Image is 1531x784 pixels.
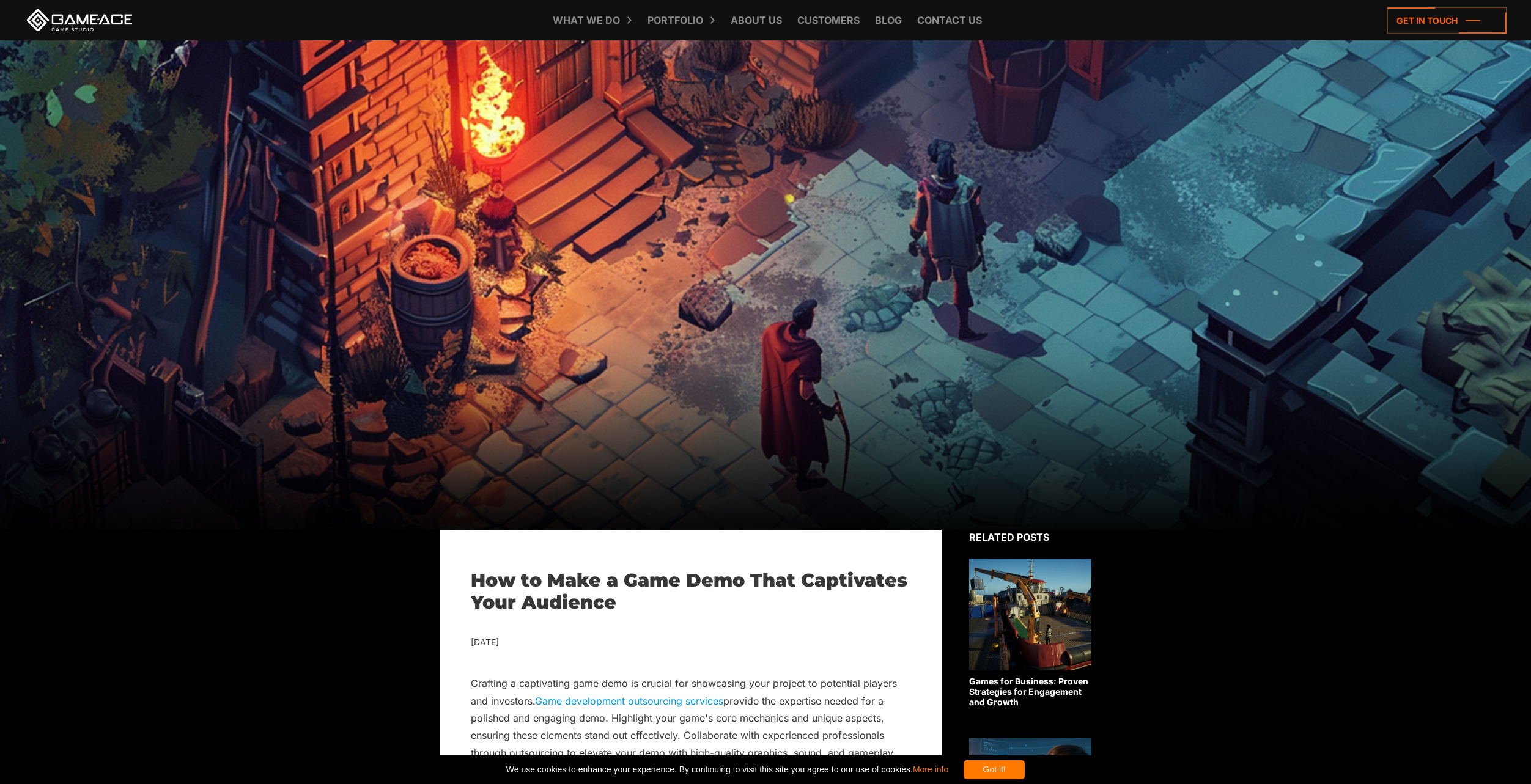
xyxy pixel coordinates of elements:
[535,695,723,707] a: Game development outsourcing services
[506,760,948,779] span: We use cookies to enhance your experience. By continuing to visit this site you agree to our use ...
[471,675,911,761] p: Crafting a captivating game demo is crucial for showcasing your project to potential players and ...
[471,635,911,650] div: [DATE]
[964,760,1025,779] div: Got it!
[969,530,1091,544] div: Related posts
[969,559,1091,707] a: Games for Business: Proven Strategies for Engagement and Growth
[969,559,1091,670] img: Related
[1387,7,1507,34] a: Get in touch
[471,570,911,614] h1: How to Make a Game Demo That Captivates Your Audience
[913,764,948,774] a: More info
